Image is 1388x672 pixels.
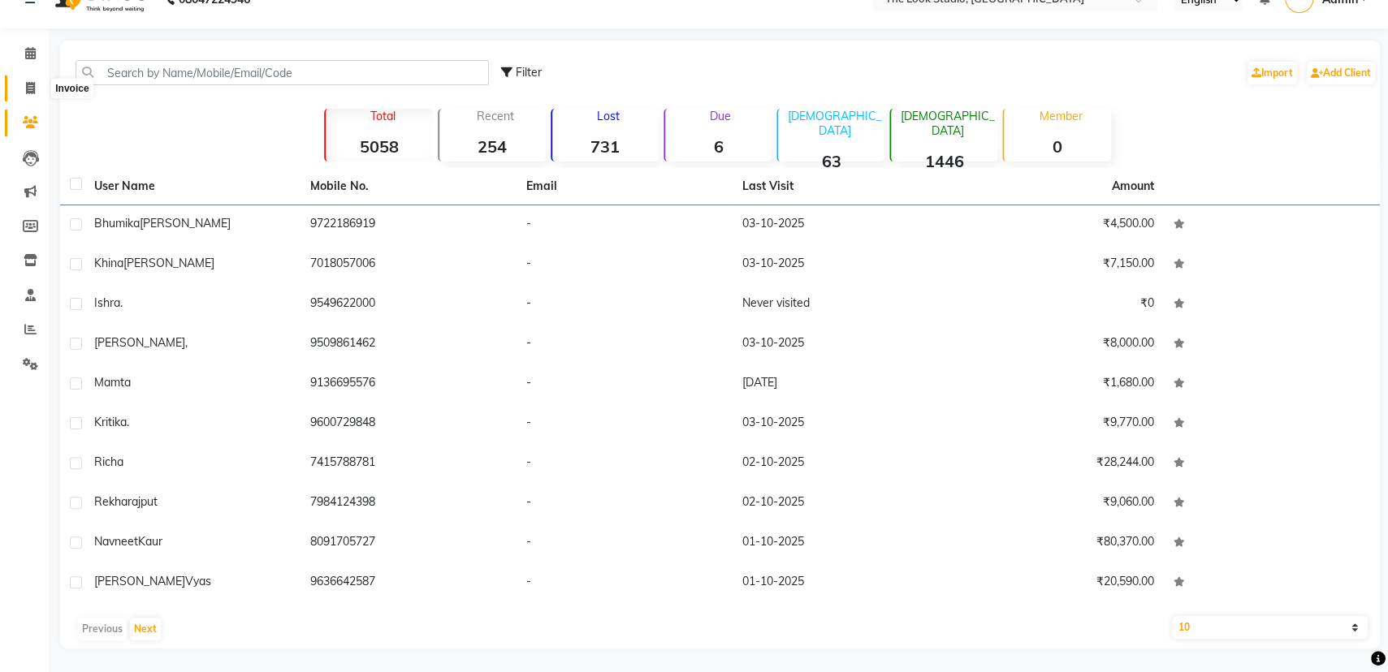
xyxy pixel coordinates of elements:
td: ₹9,060.00 [948,484,1164,523]
td: [DATE] [732,364,948,404]
p: [DEMOGRAPHIC_DATA] [785,109,884,138]
span: [PERSON_NAME] [94,335,185,350]
span: richa [94,454,123,469]
td: - [517,484,733,523]
td: ₹0 [948,285,1164,325]
p: [DEMOGRAPHIC_DATA] [897,109,997,138]
th: User Name [84,168,301,205]
td: 9636642587 [301,563,517,603]
button: Next [130,618,161,640]
td: 02-10-2025 [732,484,948,523]
span: Navneet [94,534,138,549]
td: 9722186919 [301,205,517,245]
td: 9600729848 [301,404,517,444]
td: ₹9,770.00 [948,404,1164,444]
td: - [517,523,733,563]
td: ₹28,244.00 [948,444,1164,484]
p: Due [668,109,772,123]
span: kritika [94,415,127,429]
td: 9549622000 [301,285,517,325]
p: Member [1010,109,1110,123]
td: 9509861462 [301,325,517,364]
span: . [120,295,123,310]
td: ₹1,680.00 [948,364,1164,404]
span: Vyas [185,574,211,588]
td: 7415788781 [301,444,517,484]
td: 01-10-2025 [732,563,948,603]
td: ₹80,370.00 [948,523,1164,563]
span: . [127,415,129,429]
span: rekha [94,494,128,509]
input: Search by Name/Mobile/Email/Code [76,60,489,85]
span: bhumika [94,216,140,230]
td: - [517,444,733,484]
span: rajput [128,494,158,509]
p: Lost [559,109,659,123]
span: , [185,335,188,350]
td: - [517,404,733,444]
th: Last Visit [732,168,948,205]
td: 9136695576 [301,364,517,404]
td: 03-10-2025 [732,205,948,245]
td: 02-10-2025 [732,444,948,484]
th: Email [517,168,733,205]
span: Khina [94,256,123,270]
div: Invoice [51,79,93,98]
td: 03-10-2025 [732,325,948,364]
span: mamta [94,375,131,390]
td: ₹7,150.00 [948,245,1164,285]
span: [PERSON_NAME] [140,216,231,230]
td: - [517,563,733,603]
strong: 5058 [326,136,432,157]
td: - [517,364,733,404]
th: Mobile No. [301,168,517,205]
span: [PERSON_NAME] [94,574,185,588]
td: - [517,325,733,364]
td: - [517,285,733,325]
td: 8091705727 [301,523,517,563]
strong: 6 [665,136,772,157]
td: 7984124398 [301,484,517,523]
td: - [517,245,733,285]
span: Kaur [138,534,162,549]
strong: 254 [439,136,546,157]
td: Never visited [732,285,948,325]
th: Amount [1102,168,1164,205]
td: 03-10-2025 [732,245,948,285]
a: Import [1247,62,1297,84]
span: ishra [94,295,120,310]
p: Recent [446,109,546,123]
td: - [517,205,733,245]
td: 01-10-2025 [732,523,948,563]
td: 7018057006 [301,245,517,285]
strong: 731 [552,136,659,157]
strong: 63 [778,151,884,171]
strong: 1446 [891,151,997,171]
a: Add Client [1307,62,1375,84]
p: Total [332,109,432,123]
td: 03-10-2025 [732,404,948,444]
strong: 0 [1004,136,1110,157]
span: [PERSON_NAME] [123,256,214,270]
td: ₹4,500.00 [948,205,1164,245]
td: ₹8,000.00 [948,325,1164,364]
span: Filter [516,65,542,80]
td: ₹20,590.00 [948,563,1164,603]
